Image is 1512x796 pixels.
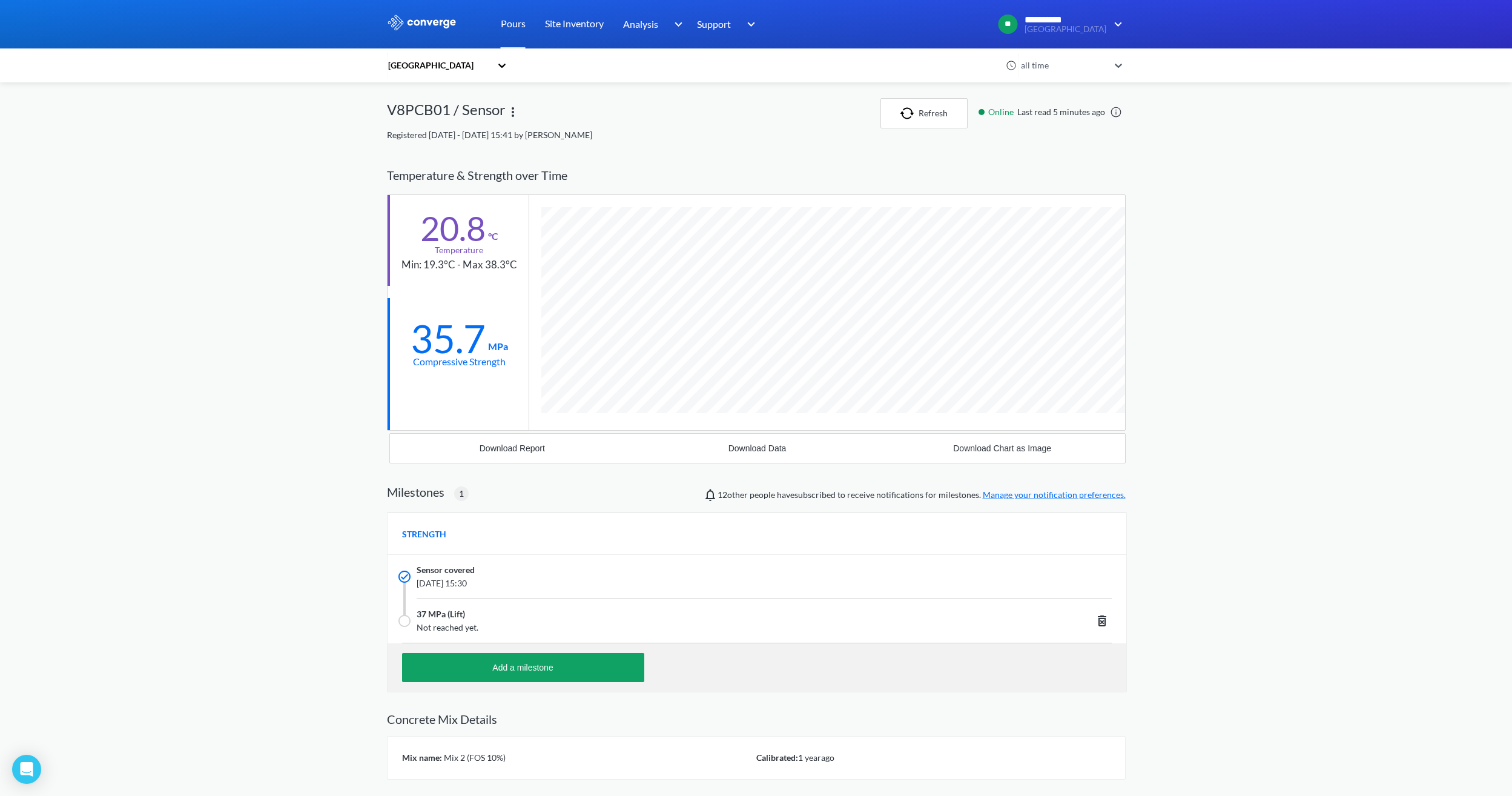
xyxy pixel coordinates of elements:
[697,16,731,32] span: Support
[387,98,506,128] div: V8PCB01 / Sensor
[435,244,483,257] div: Temperature
[12,755,41,784] div: Open Intercom Messenger
[387,15,457,30] img: logo_ewhite.svg
[417,577,965,590] span: [DATE] 15:30
[718,489,748,500] span: Jonathan Paul, Bailey Bright, Mircea Zagrean, Alaa Bouayed, Conor Owens, Liliana Cortina, Cyrene ...
[880,98,968,128] button: Refresh
[953,443,1051,453] div: Download Chart as Image
[417,621,965,634] span: Not reached yet.
[900,107,919,119] img: icon-refresh.svg
[387,712,1126,726] h2: Concrete Mix Details
[623,16,658,32] span: Analysis
[972,105,1126,119] div: Last read 5 minutes ago
[402,653,644,682] button: Add a milestone
[417,608,465,621] span: 37 MPa (Lift)
[1106,17,1126,32] img: downArrow.svg
[401,257,517,273] div: Min: 19.3°C - Max 38.3°C
[880,434,1125,463] button: Download Chart as Image
[390,434,635,463] button: Download Report
[703,488,718,502] img: notifications-icon.svg
[402,752,442,763] span: Mix name:
[387,130,592,140] span: Registered [DATE] - [DATE] 15:41 by [PERSON_NAME]
[666,17,685,32] img: downArrow.svg
[420,213,486,244] div: 20.8
[387,59,491,72] div: [GEOGRAPHIC_DATA]
[1018,59,1109,72] div: all time
[387,156,1126,194] div: Temperature & Strength over Time
[739,17,759,32] img: downArrow.svg
[1006,60,1017,71] img: icon-clock.svg
[756,752,798,763] span: Calibrated:
[417,563,475,577] span: Sensor covered
[480,443,545,453] div: Download Report
[983,489,1126,500] a: Manage your notification preferences.
[1025,25,1106,34] span: [GEOGRAPHIC_DATA]
[387,485,444,499] h2: Milestones
[798,752,834,763] span: 1 year ago
[411,323,486,354] div: 35.7
[728,443,787,453] div: Download Data
[413,354,506,369] div: Compressive Strength
[988,105,1017,119] span: Online
[718,488,1126,502] span: people have subscribed to receive notifications for milestones.
[506,105,520,119] img: more.svg
[459,487,464,500] span: 1
[442,752,506,763] span: Mix 2 (FOS 10%)
[635,434,880,463] button: Download Data
[402,528,446,541] span: STRENGTH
